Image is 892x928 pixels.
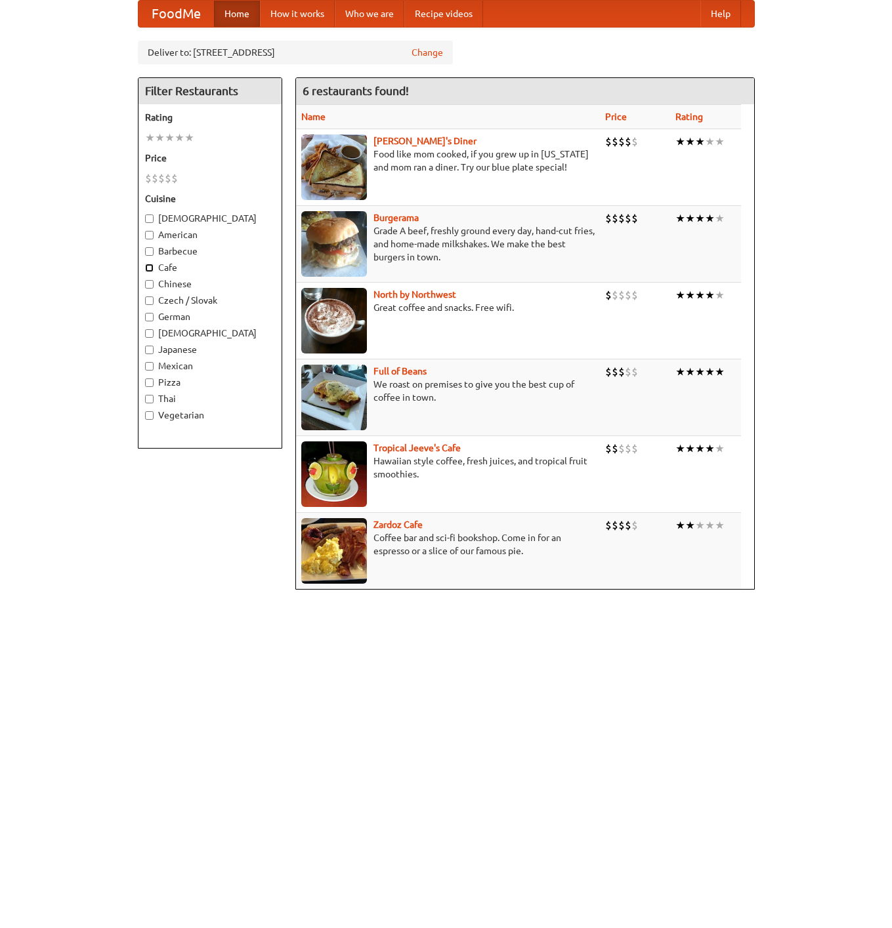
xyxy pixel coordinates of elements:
[631,211,638,226] li: $
[618,365,625,379] li: $
[165,171,171,186] li: $
[631,134,638,149] li: $
[145,131,155,145] li: ★
[303,85,409,97] ng-pluralize: 6 restaurants found!
[631,288,638,302] li: $
[685,518,695,533] li: ★
[145,294,275,307] label: Czech / Slovak
[685,441,695,456] li: ★
[145,111,275,124] h5: Rating
[373,519,423,530] b: Zardoz Cafe
[695,288,705,302] li: ★
[715,211,725,226] li: ★
[373,212,419,223] b: Burgerama
[695,518,705,533] li: ★
[631,441,638,456] li: $
[625,518,631,533] li: $
[618,441,625,456] li: $
[631,365,638,379] li: $
[675,111,703,122] a: Rating
[685,211,695,226] li: ★
[145,395,154,403] input: Thai
[145,409,275,422] label: Vegetarian
[618,211,625,226] li: $
[301,224,595,264] p: Grade A beef, freshly ground every day, hand-cut fries, and home-made milkshakes. We make the bes...
[145,247,154,256] input: Barbecue
[618,134,625,149] li: $
[145,151,275,165] h5: Price
[145,192,275,205] h5: Cuisine
[171,171,178,186] li: $
[705,211,715,226] li: ★
[145,280,154,289] input: Chinese
[145,277,275,291] label: Chinese
[715,288,725,302] li: ★
[145,313,154,321] input: German
[625,211,631,226] li: $
[145,378,154,387] input: Pizza
[373,289,456,300] a: North by Northwest
[260,1,335,27] a: How it works
[612,211,618,226] li: $
[695,441,705,456] li: ★
[145,329,154,338] input: [DEMOGRAPHIC_DATA]
[145,359,275,373] label: Mexican
[145,264,154,272] input: Cafe
[145,212,275,225] label: [DEMOGRAPHIC_DATA]
[373,366,427,376] a: Full of Beans
[301,518,367,584] img: zardoz.jpg
[301,365,367,430] img: beans.jpg
[695,134,705,149] li: ★
[145,261,275,274] label: Cafe
[675,211,685,226] li: ★
[625,288,631,302] li: $
[145,346,154,354] input: Japanese
[612,134,618,149] li: $
[705,441,715,456] li: ★
[301,441,367,507] img: jeeves.jpg
[373,136,477,146] a: [PERSON_NAME]'s Diner
[612,288,618,302] li: $
[605,365,612,379] li: $
[301,211,367,277] img: burgerama.jpg
[404,1,483,27] a: Recipe videos
[612,441,618,456] li: $
[715,441,725,456] li: ★
[695,211,705,226] li: ★
[158,171,165,186] li: $
[301,111,326,122] a: Name
[145,245,275,258] label: Barbecue
[605,134,612,149] li: $
[675,441,685,456] li: ★
[301,301,595,314] p: Great coffee and snacks. Free wifi.
[612,365,618,379] li: $
[685,134,695,149] li: ★
[301,378,595,404] p: We roast on premises to give you the best cup of coffee in town.
[605,211,612,226] li: $
[175,131,184,145] li: ★
[705,288,715,302] li: ★
[631,518,638,533] li: $
[145,376,275,389] label: Pizza
[373,443,461,453] a: Tropical Jeeve's Cafe
[165,131,175,145] li: ★
[605,441,612,456] li: $
[301,454,595,481] p: Hawaiian style coffee, fresh juices, and tropical fruit smoothies.
[715,365,725,379] li: ★
[625,365,631,379] li: $
[155,131,165,145] li: ★
[715,518,725,533] li: ★
[145,231,154,239] input: American
[145,327,275,340] label: [DEMOGRAPHIC_DATA]
[145,343,275,356] label: Japanese
[605,111,627,122] a: Price
[605,288,612,302] li: $
[675,288,685,302] li: ★
[138,1,214,27] a: FoodMe
[695,365,705,379] li: ★
[625,441,631,456] li: $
